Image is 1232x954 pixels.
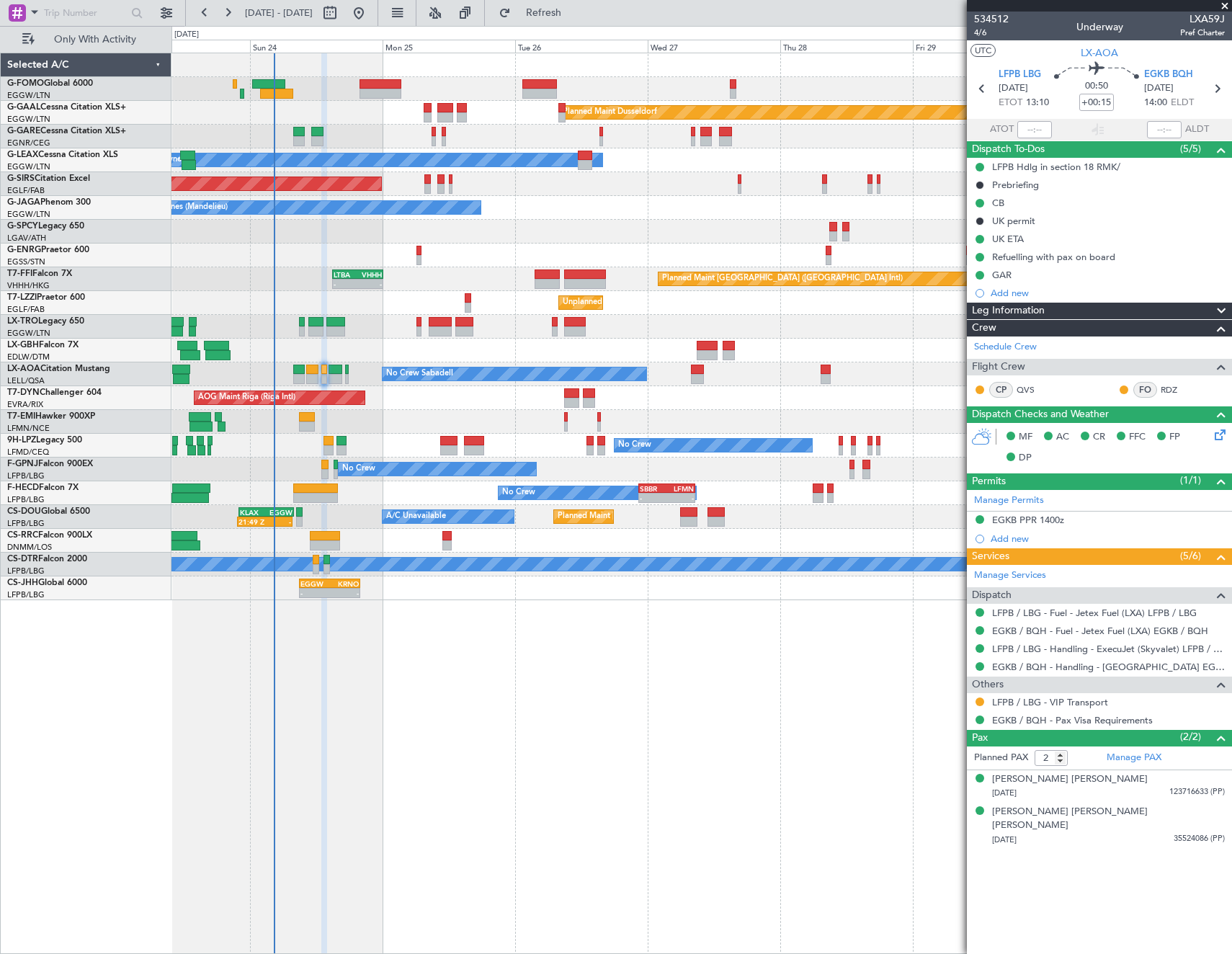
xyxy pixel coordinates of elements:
div: CP [989,382,1013,398]
a: LGAV/ATH [7,233,46,244]
a: VHHH/HKG [7,280,50,291]
span: Crew [972,320,996,336]
div: Planned Maint [GEOGRAPHIC_DATA] ([GEOGRAPHIC_DATA]) [558,506,785,527]
button: Refresh [492,1,579,24]
a: G-JAGAPhenom 300 [7,198,91,207]
span: 35524086 (PP) [1174,833,1225,845]
a: DNMM/LOS [7,542,52,553]
a: EGKB / BQH - Pax Visa Requirements [992,714,1153,726]
a: CS-JHHGlobal 6000 [7,579,87,587]
a: LX-TROLegacy 650 [7,317,84,326]
div: [DATE] [174,29,199,41]
span: Pax [972,730,988,746]
div: Owner [160,149,184,171]
span: DP [1019,451,1032,465]
button: UTC [970,44,996,57]
span: ETOT [999,96,1022,110]
a: T7-DYNChallenger 604 [7,388,102,397]
a: G-FOMOGlobal 6000 [7,79,93,88]
a: CS-DOUGlobal 6500 [7,507,90,516]
a: LFPB/LBG [7,494,45,505]
span: (5/5) [1180,141,1201,156]
div: Fri 29 [913,40,1045,53]
div: Planned Maint [GEOGRAPHIC_DATA] ([GEOGRAPHIC_DATA] Intl) [662,268,903,290]
a: LFPB/LBG [7,566,45,576]
a: RDZ [1161,383,1193,396]
a: Manage PAX [1107,751,1161,765]
a: T7-FFIFalcon 7X [7,269,72,278]
span: (5/6) [1180,548,1201,563]
a: G-SPCYLegacy 650 [7,222,84,231]
span: 534512 [974,12,1009,27]
a: EGGW/LTN [7,114,50,125]
a: EGGW/LTN [7,209,50,220]
span: [DATE] [992,788,1017,798]
a: EGGW/LTN [7,90,50,101]
span: Pref Charter [1180,27,1225,39]
div: LFMN [667,484,695,493]
a: F-GPNJFalcon 900EX [7,460,93,468]
a: LX-GBHFalcon 7X [7,341,79,349]
span: 14:00 [1144,96,1167,110]
a: EGSS/STN [7,257,45,267]
a: 9H-LPZLegacy 500 [7,436,82,445]
a: LFPB/LBG [7,518,45,529]
div: - [300,589,330,597]
span: CR [1093,430,1105,445]
span: 4/6 [974,27,1009,39]
div: CB [992,197,1004,209]
span: LX-GBH [7,341,39,349]
div: 21:49 Z [238,517,265,526]
span: T7-DYN [7,388,40,397]
a: LFPB / LBG - Handling - ExecuJet (Skyvalet) LFPB / LBG [992,643,1225,655]
a: G-SIRSCitation Excel [7,174,90,183]
span: MF [1019,430,1032,445]
a: LFMD/CEQ [7,447,49,458]
span: Permits [972,473,1006,490]
div: Wed 27 [648,40,780,53]
div: LTBA [334,270,358,279]
span: 9H-LPZ [7,436,36,445]
span: [DATE] [992,834,1017,845]
span: [DATE] [999,81,1028,96]
div: Planned Maint Dusseldorf [563,102,657,123]
div: Add new [991,532,1225,545]
div: KRNO [330,579,360,588]
a: LFPB/LBG [7,589,45,600]
a: EGGW/LTN [7,328,50,339]
a: QVS [1017,383,1049,396]
div: - [358,280,383,288]
span: ALDT [1185,122,1209,137]
a: EGLF/FAB [7,304,45,315]
a: EGKB / BQH - Handling - [GEOGRAPHIC_DATA] EGKB / [GEOGRAPHIC_DATA] [992,661,1225,673]
span: T7-LZZI [7,293,37,302]
span: LX-AOA [7,365,40,373]
span: CS-RRC [7,531,38,540]
span: LX-TRO [7,317,38,326]
div: Unplanned Maint [GEOGRAPHIC_DATA] ([GEOGRAPHIC_DATA]) [563,292,800,313]
a: G-ENRGPraetor 600 [7,246,89,254]
div: Underway [1076,19,1123,35]
a: CS-RRCFalcon 900LX [7,531,92,540]
span: G-SIRS [7,174,35,183]
span: ELDT [1171,96,1194,110]
div: UK ETA [992,233,1024,245]
span: Others [972,677,1004,693]
div: EGGW [300,579,330,588]
a: LELL/QSA [7,375,45,386]
div: Mon 25 [383,40,515,53]
div: No Crew [502,482,535,504]
span: Only With Activity [37,35,152,45]
span: T7-FFI [7,269,32,278]
span: AC [1056,430,1069,445]
span: Flight Crew [972,359,1025,375]
div: GAR [992,269,1012,281]
div: No Crew Cannes (Mandelieu) [121,197,228,218]
span: LXA59J [1180,12,1225,27]
span: F-GPNJ [7,460,38,468]
a: T7-EMIHawker 900XP [7,412,95,421]
a: EVRA/RIX [7,399,43,410]
span: Refresh [514,8,574,18]
div: AOG Maint Riga (Riga Intl) [198,387,295,409]
div: UK permit [992,215,1035,227]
